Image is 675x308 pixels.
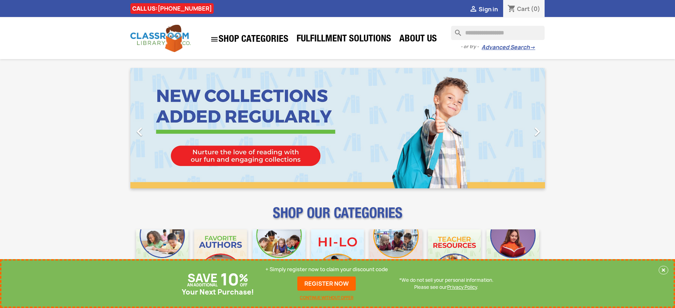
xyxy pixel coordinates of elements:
a: SHOP CATEGORIES [207,32,292,47]
span: Cart [517,5,530,13]
i:  [469,5,478,14]
i:  [210,35,219,44]
img: CLC_Dyslexia_Mobile.jpg [486,229,539,282]
span: (0) [531,5,540,13]
img: CLC_Teacher_Resources_Mobile.jpg [428,229,481,282]
img: CLC_HiLo_Mobile.jpg [311,229,364,282]
a: About Us [396,33,440,47]
i:  [528,123,546,141]
ul: Carousel container [130,68,545,188]
img: CLC_Favorite_Authors_Mobile.jpg [194,229,247,282]
span: Sign in [479,5,498,13]
a: Next [483,68,545,188]
div: CALL US: [130,3,214,14]
img: CLC_Bulk_Mobile.jpg [136,229,189,282]
a: [PHONE_NUMBER] [158,5,212,12]
i:  [131,123,148,141]
a: Fulfillment Solutions [293,33,395,47]
input: Search [451,26,545,40]
p: SHOP OUR CATEGORIES [130,211,545,224]
a: Previous [130,68,193,188]
i: shopping_cart [507,5,516,13]
img: CLC_Phonics_And_Decodables_Mobile.jpg [253,229,305,282]
img: Classroom Library Company [130,25,191,52]
i: search [451,26,460,34]
img: CLC_Fiction_Nonfiction_Mobile.jpg [370,229,422,282]
span: → [530,44,535,51]
a: Advanced Search→ [482,44,535,51]
span: - or try - [461,43,482,50]
a:  Sign in [469,5,498,13]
